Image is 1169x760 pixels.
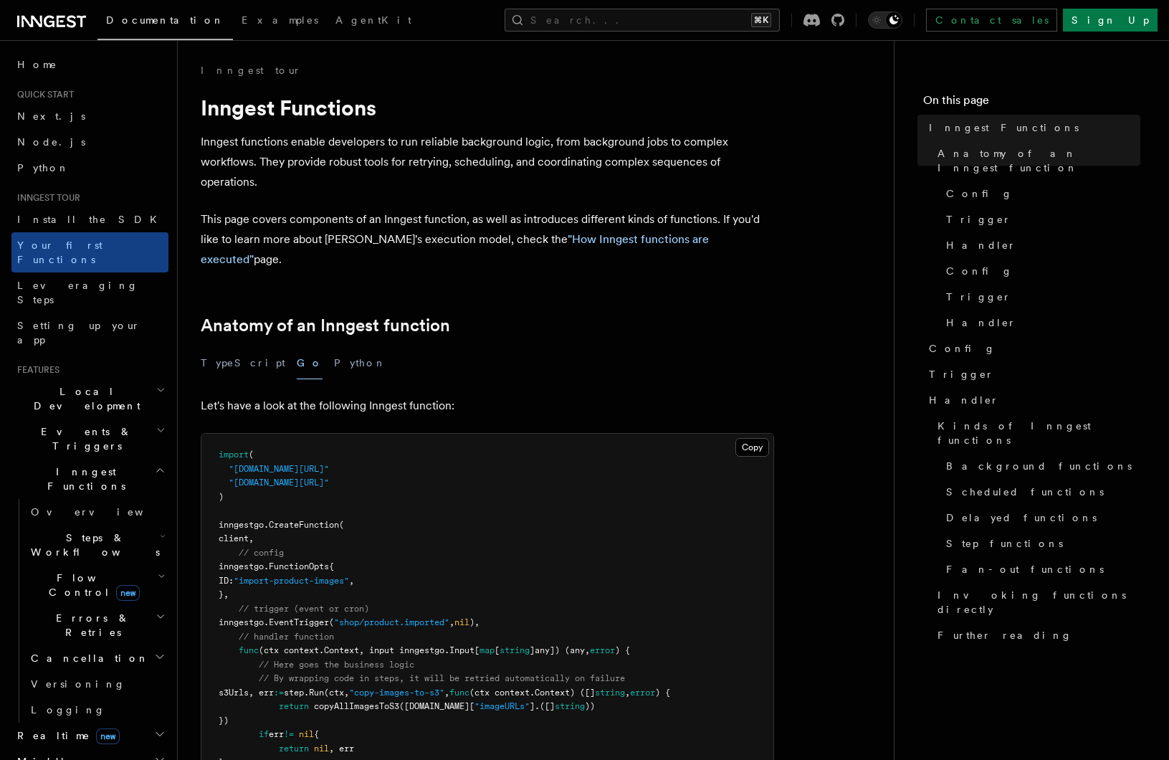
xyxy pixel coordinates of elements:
span: return [279,744,309,754]
span: EventTrigger [269,617,329,627]
a: Kinds of Inngest functions [932,413,1140,453]
span: Inngest tour [11,192,80,204]
span: Events & Triggers [11,424,156,453]
span: , [625,688,630,698]
span: AgentKit [335,14,411,26]
span: Quick start [11,89,74,100]
span: Run [309,688,324,698]
button: Inngest Functions [11,459,168,499]
p: This page covers components of an Inngest function, as well as introduces different kinds of func... [201,209,774,270]
button: Flow Controlnew [25,565,168,605]
span: Python [17,162,70,174]
span: Step functions [946,536,1063,551]
span: Further reading [937,628,1072,642]
a: Trigger [940,206,1140,232]
span: if [259,729,269,739]
span: ) { [655,688,670,698]
a: Examples [233,4,327,39]
a: Further reading [932,622,1140,648]
span: new [116,585,140,601]
p: Let's have a look at the following Inngest function: [201,396,774,416]
span: Cancellation [25,651,149,665]
span: s3Urls, err [219,688,274,698]
span: Inngest Functions [929,120,1079,135]
a: Setting up your app [11,313,168,353]
span: // Here goes the business logic [259,660,414,670]
p: Inngest functions enable developers to run reliable background logic, from background jobs to com... [201,132,774,192]
a: Next.js [11,103,168,129]
button: Search...⌘K [505,9,780,32]
span: , [444,688,449,698]
span: }) [219,716,229,726]
span: Your first Functions [17,239,102,265]
a: Logging [25,697,168,723]
span: Handler [929,393,999,407]
span: [ [495,645,500,655]
span: Home [17,57,57,72]
div: Inngest Functions [11,499,168,723]
span: Inngest Functions [11,465,155,493]
span: Config [929,341,996,356]
button: Toggle dark mode [868,11,902,29]
span: return [279,701,309,711]
span: string [555,701,585,711]
h4: On this page [923,92,1140,115]
span: Logging [31,704,105,716]
span: Features [11,364,59,376]
span: nil [314,744,329,754]
span: copyAllImagesToS3 [314,701,399,711]
span: nil [299,729,314,739]
button: Python [334,347,386,379]
span: Realtime [11,728,120,743]
span: )) [585,701,595,711]
span: ( [339,520,344,530]
a: Anatomy of an Inngest function [932,141,1140,181]
span: Config [946,264,1013,278]
button: Local Development [11,379,168,419]
span: "shop/product.imported" [334,617,449,627]
span: (ctx, [324,688,349,698]
a: Documentation [97,4,233,40]
a: Invoking functions directly [932,582,1140,622]
button: TypeScript [201,347,285,379]
a: Config [923,336,1140,361]
a: Step functions [940,531,1140,556]
span: ) { [615,645,630,655]
a: Install the SDK [11,206,168,232]
button: Events & Triggers [11,419,168,459]
span: "import-product-images" [234,576,349,586]
a: Trigger [923,361,1140,387]
span: Fan-out functions [946,562,1104,576]
a: Versioning [25,671,168,697]
span: "imageURLs" [474,701,530,711]
span: , err [329,744,354,754]
a: Overview [25,499,168,525]
span: Flow Control [25,571,158,599]
a: Background functions [940,453,1140,479]
span: "copy-images-to-s3" [349,688,444,698]
span: Anatomy of an Inngest function [937,146,1140,175]
span: inngestgo. [219,617,269,627]
button: Copy [735,438,769,457]
span: Kinds of Inngest functions [937,419,1140,447]
span: new [96,728,120,744]
span: map [479,645,495,655]
span: error [630,688,655,698]
button: Steps & Workflows [25,525,168,565]
span: { [314,729,319,739]
a: Fan-out functions [940,556,1140,582]
span: (ctx context.Context) ([] [469,688,595,698]
span: nil [454,617,469,627]
span: "[DOMAIN_NAME][URL]" [229,464,329,474]
span: Trigger [946,212,1011,227]
span: Steps & Workflows [25,531,160,559]
span: Overview [31,506,178,518]
span: ( [249,450,254,460]
span: ) [219,492,224,502]
span: CreateFunction [269,520,339,530]
span: Documentation [106,14,224,26]
a: Delayed functions [940,505,1140,531]
span: , [449,617,454,627]
span: (ctx context.Context, input inngestgo.Input[ [259,645,479,655]
a: Leveraging Steps [11,272,168,313]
